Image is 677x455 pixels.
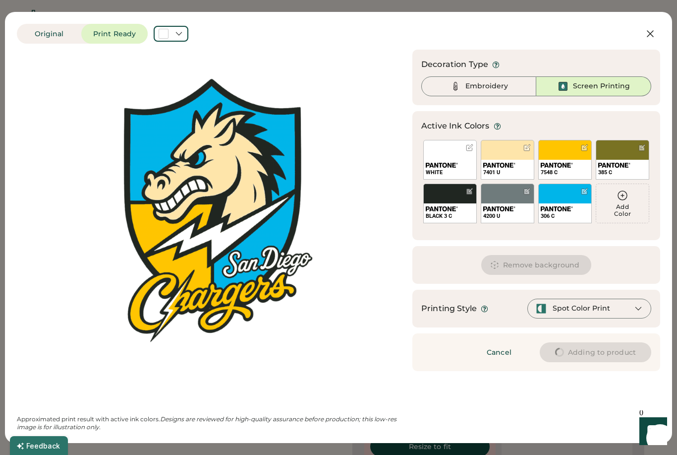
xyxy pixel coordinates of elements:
iframe: Front Chat [630,410,673,453]
div: Embroidery [465,81,508,91]
div: 7401 U [483,169,532,176]
div: 7548 C [541,169,589,176]
div: Decoration Type [421,59,488,70]
button: Adding to product [540,342,651,362]
div: BLACK 3 C [426,212,474,220]
img: Thread%20-%20Unselected.svg [450,80,461,92]
button: Cancel [464,342,534,362]
div: WHITE [426,169,474,176]
img: Ink%20-%20Selected.svg [557,80,569,92]
img: 1024px-Pantone_logo.svg.png [426,206,458,211]
button: Print Ready [81,24,148,44]
img: 1024px-Pantone_logo.svg.png [426,163,458,168]
div: 306 C [541,212,589,220]
img: 1024px-Pantone_logo.svg.png [541,163,573,168]
img: 1024px-Pantone_logo.svg.png [598,163,630,168]
img: spot-color-green.svg [536,303,547,314]
div: Printing Style [421,303,477,315]
div: 4200 U [483,212,532,220]
div: Spot Color Print [553,304,610,314]
img: 1024px-Pantone_logo.svg.png [483,206,515,211]
img: 1024px-Pantone_logo.svg.png [483,163,515,168]
div: Active Ink Colors [421,120,490,132]
div: 385 C [598,169,647,176]
div: Screen Printing [573,81,630,91]
button: Remove background [481,255,592,275]
button: Original [17,24,81,44]
div: Approximated print result with active ink colors. [17,415,406,431]
img: 1024px-Pantone_logo.svg.png [541,206,573,211]
em: Designs are reviewed for high-quality assurance before production; this low-res image is for illu... [17,415,398,431]
div: Add Color [596,203,649,217]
